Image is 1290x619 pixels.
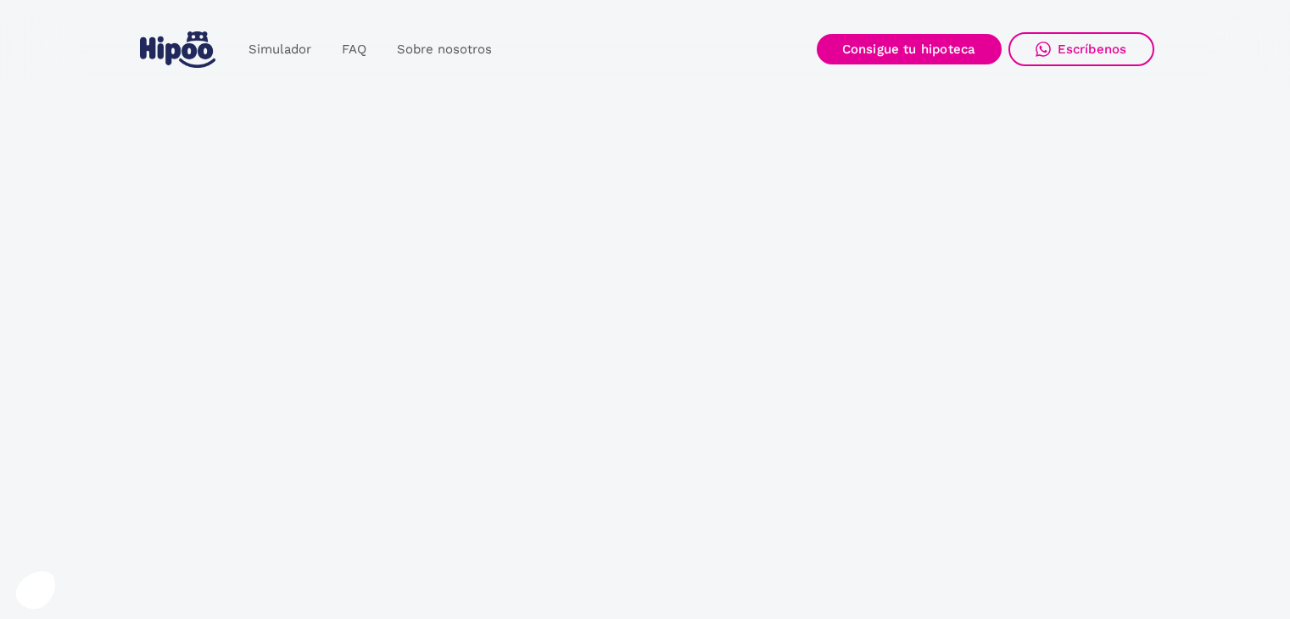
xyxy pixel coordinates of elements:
div: Escríbenos [1058,42,1127,57]
a: home [137,25,220,75]
a: Consigue tu hipoteca [817,34,1002,64]
a: Sobre nosotros [382,33,507,66]
a: FAQ [327,33,382,66]
a: Simulador [233,33,327,66]
a: Escríbenos [1008,32,1154,66]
